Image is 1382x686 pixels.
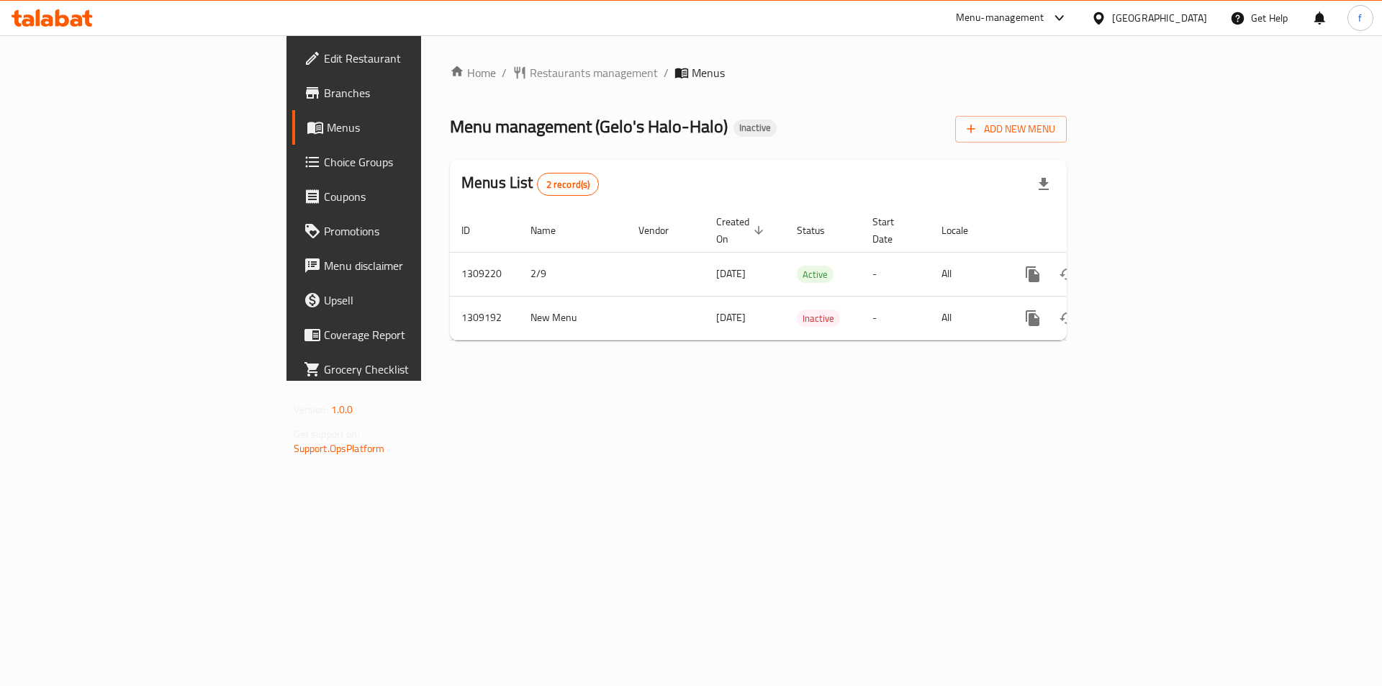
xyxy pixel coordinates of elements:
div: [GEOGRAPHIC_DATA] [1112,10,1207,26]
th: Actions [1004,209,1165,253]
span: ID [461,222,489,239]
button: Add New Menu [955,116,1067,143]
span: Menus [327,119,506,136]
a: Upsell [292,283,518,317]
span: Name [530,222,574,239]
td: - [861,296,930,340]
table: enhanced table [450,209,1165,340]
div: Inactive [733,119,777,137]
span: Inactive [797,310,840,327]
span: Vendor [638,222,687,239]
span: Restaurants management [530,64,658,81]
span: 2 record(s) [538,178,599,191]
span: Active [797,266,834,283]
a: Edit Restaurant [292,41,518,76]
span: Menu management ( Gelo's Halo-Halo ) [450,110,728,143]
button: more [1016,301,1050,335]
span: [DATE] [716,264,746,283]
span: Coupons [324,188,506,205]
span: f [1358,10,1362,26]
span: Choice Groups [324,153,506,171]
span: Edit Restaurant [324,50,506,67]
a: Menu disclaimer [292,248,518,283]
a: Coupons [292,179,518,214]
span: Status [797,222,844,239]
span: Get support on: [294,425,360,443]
a: Coverage Report [292,317,518,352]
a: Branches [292,76,518,110]
td: 2/9 [519,252,627,296]
span: Promotions [324,222,506,240]
div: Total records count [537,173,600,196]
span: Created On [716,213,768,248]
button: Change Status [1050,257,1085,292]
button: Change Status [1050,301,1085,335]
span: Upsell [324,292,506,309]
div: Export file [1026,167,1061,202]
div: Menu-management [956,9,1044,27]
span: Coverage Report [324,326,506,343]
a: Choice Groups [292,145,518,179]
span: Menu disclaimer [324,257,506,274]
a: Menus [292,110,518,145]
nav: breadcrumb [450,64,1067,81]
a: Support.OpsPlatform [294,439,385,458]
span: Branches [324,84,506,101]
td: All [930,296,1004,340]
span: Add New Menu [967,120,1055,138]
li: / [664,64,669,81]
span: Grocery Checklist [324,361,506,378]
td: All [930,252,1004,296]
span: Locale [941,222,987,239]
div: Inactive [797,310,840,327]
a: Restaurants management [512,64,658,81]
a: Promotions [292,214,518,248]
span: Version: [294,400,329,419]
span: Menus [692,64,725,81]
td: - [861,252,930,296]
td: New Menu [519,296,627,340]
h2: Menus List [461,172,599,196]
span: [DATE] [716,308,746,327]
span: Inactive [733,122,777,134]
span: Start Date [872,213,913,248]
a: Grocery Checklist [292,352,518,387]
span: 1.0.0 [331,400,353,419]
button: more [1016,257,1050,292]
